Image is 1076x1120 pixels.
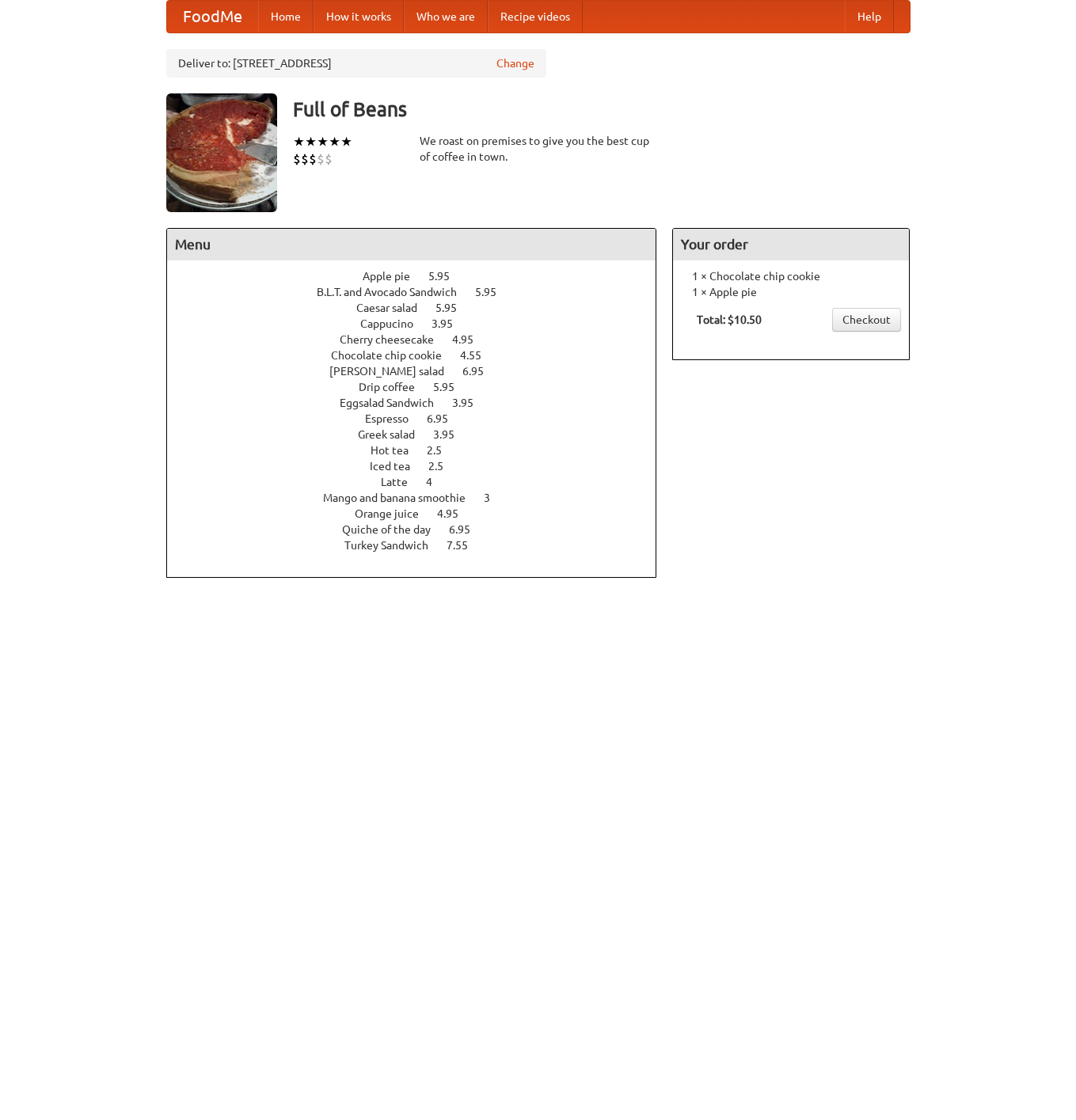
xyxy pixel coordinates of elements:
[435,302,473,314] span: 5.95
[681,268,901,284] li: 1 × Chocolate chip cookie
[449,523,486,536] span: 6.95
[317,150,325,168] li: $
[325,150,333,168] li: $
[358,428,431,441] span: Greek salad
[363,270,479,283] a: Apple pie 5.95
[488,1,583,32] a: Recipe videos
[329,365,513,378] a: [PERSON_NAME] salad 6.95
[342,523,447,536] span: Quiche of the day
[360,317,429,330] span: Cappucino
[356,302,433,314] span: Caesar salad
[381,476,462,488] a: Latte 4
[832,308,901,332] a: Checkout
[355,507,488,520] a: Orange juice 4.95
[331,349,458,362] span: Chocolate chip cookie
[340,133,352,150] li: ★
[317,286,526,298] a: B.L.T. and Avocado Sandwich 5.95
[484,492,506,504] span: 3
[360,317,482,330] a: Cappucino 3.95
[447,539,484,552] span: 7.55
[437,507,474,520] span: 4.95
[305,133,317,150] li: ★
[370,460,473,473] a: Iced tea 2.5
[340,397,450,409] span: Eggsalad Sandwich
[845,1,894,32] a: Help
[340,333,503,346] a: Cherry cheesecake 4.95
[359,381,484,393] a: Drip coffee 5.95
[314,1,404,32] a: How it works
[293,133,305,150] li: ★
[344,539,497,552] a: Turkey Sandwich 7.55
[673,229,909,260] h4: Your order
[496,55,534,71] a: Change
[167,229,656,260] h4: Menu
[342,523,500,536] a: Quiche of the day 6.95
[258,1,314,32] a: Home
[309,150,317,168] li: $
[433,381,470,393] span: 5.95
[166,49,546,78] div: Deliver to: [STREET_ADDRESS]
[681,284,901,300] li: 1 × Apple pie
[433,428,470,441] span: 3.95
[317,286,473,298] span: B.L.T. and Avocado Sandwich
[293,150,301,168] li: $
[331,349,511,362] a: Chocolate chip cookie 4.55
[356,302,486,314] a: Caesar salad 5.95
[323,492,519,504] a: Mango and banana smoothie 3
[432,317,469,330] span: 3.95
[697,313,762,326] b: Total: $10.50
[166,93,277,212] img: angular.jpg
[427,412,464,425] span: 6.95
[167,1,258,32] a: FoodMe
[340,397,503,409] a: Eggsalad Sandwich 3.95
[462,365,500,378] span: 6.95
[371,444,424,457] span: Hot tea
[340,333,450,346] span: Cherry cheesecake
[329,133,340,150] li: ★
[363,270,426,283] span: Apple pie
[370,460,426,473] span: Iced tea
[323,492,481,504] span: Mango and banana smoothie
[317,133,329,150] li: ★
[428,270,466,283] span: 5.95
[365,412,424,425] span: Espresso
[365,412,477,425] a: Espresso 6.95
[293,93,911,125] h3: Full of Beans
[344,539,444,552] span: Turkey Sandwich
[329,365,460,378] span: [PERSON_NAME] salad
[381,476,424,488] span: Latte
[301,150,309,168] li: $
[452,333,489,346] span: 4.95
[475,286,512,298] span: 5.95
[355,507,435,520] span: Orange juice
[426,476,448,488] span: 4
[420,133,657,165] div: We roast on premises to give you the best cup of coffee in town.
[460,349,497,362] span: 4.55
[404,1,488,32] a: Who we are
[427,444,458,457] span: 2.5
[358,428,484,441] a: Greek salad 3.95
[428,460,459,473] span: 2.5
[359,381,431,393] span: Drip coffee
[452,397,489,409] span: 3.95
[371,444,471,457] a: Hot tea 2.5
